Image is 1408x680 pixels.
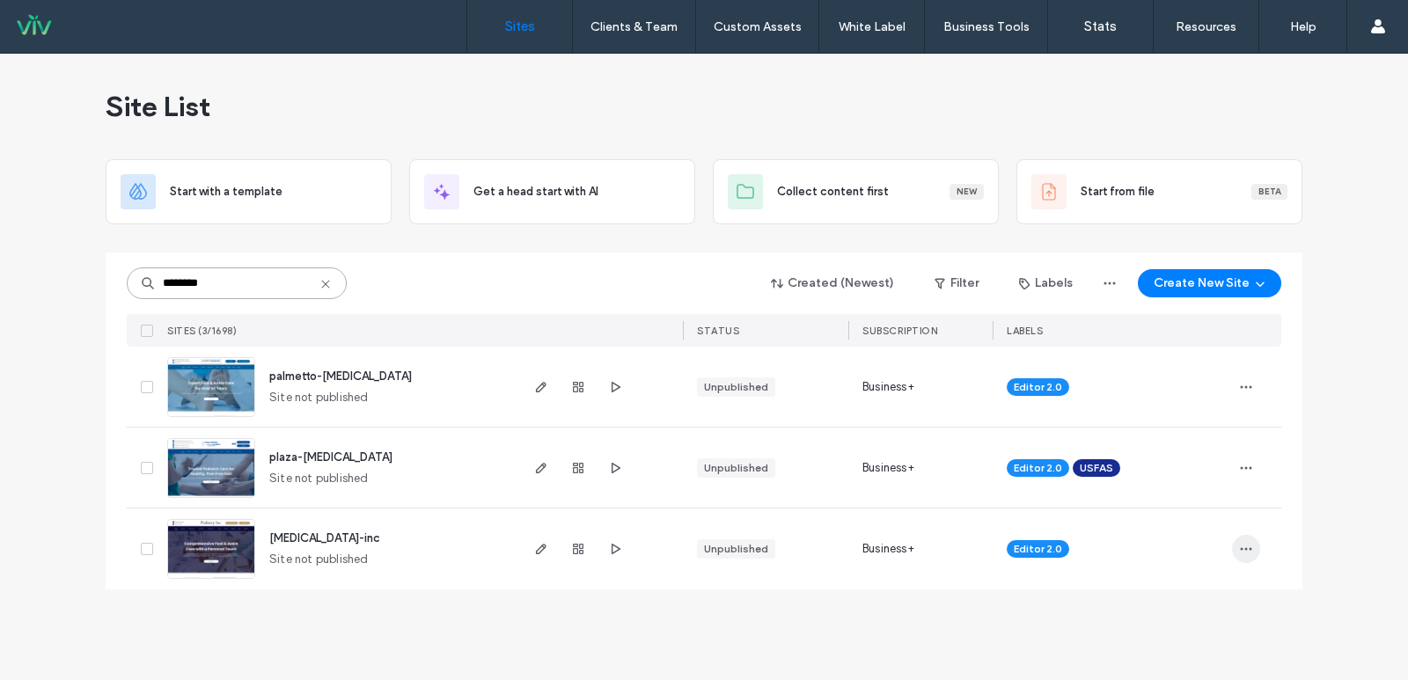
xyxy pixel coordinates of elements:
label: Sites [505,18,535,34]
div: Get a head start with AI [409,159,695,224]
button: Create New Site [1138,269,1281,297]
div: Collect content firstNew [713,159,999,224]
span: Start with a template [170,183,282,201]
label: Stats [1084,18,1117,34]
label: Resources [1176,19,1236,34]
span: LABELS [1007,325,1043,337]
div: Unpublished [704,379,768,395]
a: [MEDICAL_DATA]-inc [269,531,380,545]
label: Custom Assets [714,19,802,34]
span: Editor 2.0 [1014,541,1062,557]
a: plaza-[MEDICAL_DATA] [269,450,392,464]
button: Created (Newest) [756,269,910,297]
span: Site not published [269,551,369,568]
span: Editor 2.0 [1014,379,1062,395]
span: Business+ [862,378,914,396]
span: Site List [106,89,210,124]
span: SITES (3/1698) [167,325,237,337]
span: STATUS [697,325,739,337]
label: Business Tools [943,19,1030,34]
span: Help [40,12,76,28]
label: Help [1290,19,1316,34]
span: Get a head start with AI [473,183,598,201]
div: Start with a template [106,159,392,224]
div: Beta [1251,184,1287,200]
div: Unpublished [704,460,768,476]
span: Business+ [862,540,914,558]
div: Unpublished [704,541,768,557]
button: Labels [1003,269,1089,297]
span: USFAS [1080,460,1113,476]
button: Filter [917,269,996,297]
div: Start from fileBeta [1016,159,1302,224]
span: Collect content first [777,183,889,201]
span: Site not published [269,470,369,487]
label: White Label [839,19,906,34]
span: Start from file [1081,183,1155,201]
span: Business+ [862,459,914,477]
div: New [950,184,984,200]
a: palmetto-[MEDICAL_DATA] [269,369,412,383]
span: Editor 2.0 [1014,460,1062,476]
label: Clients & Team [590,19,678,34]
span: SUBSCRIPTION [862,325,937,337]
span: Site not published [269,389,369,406]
